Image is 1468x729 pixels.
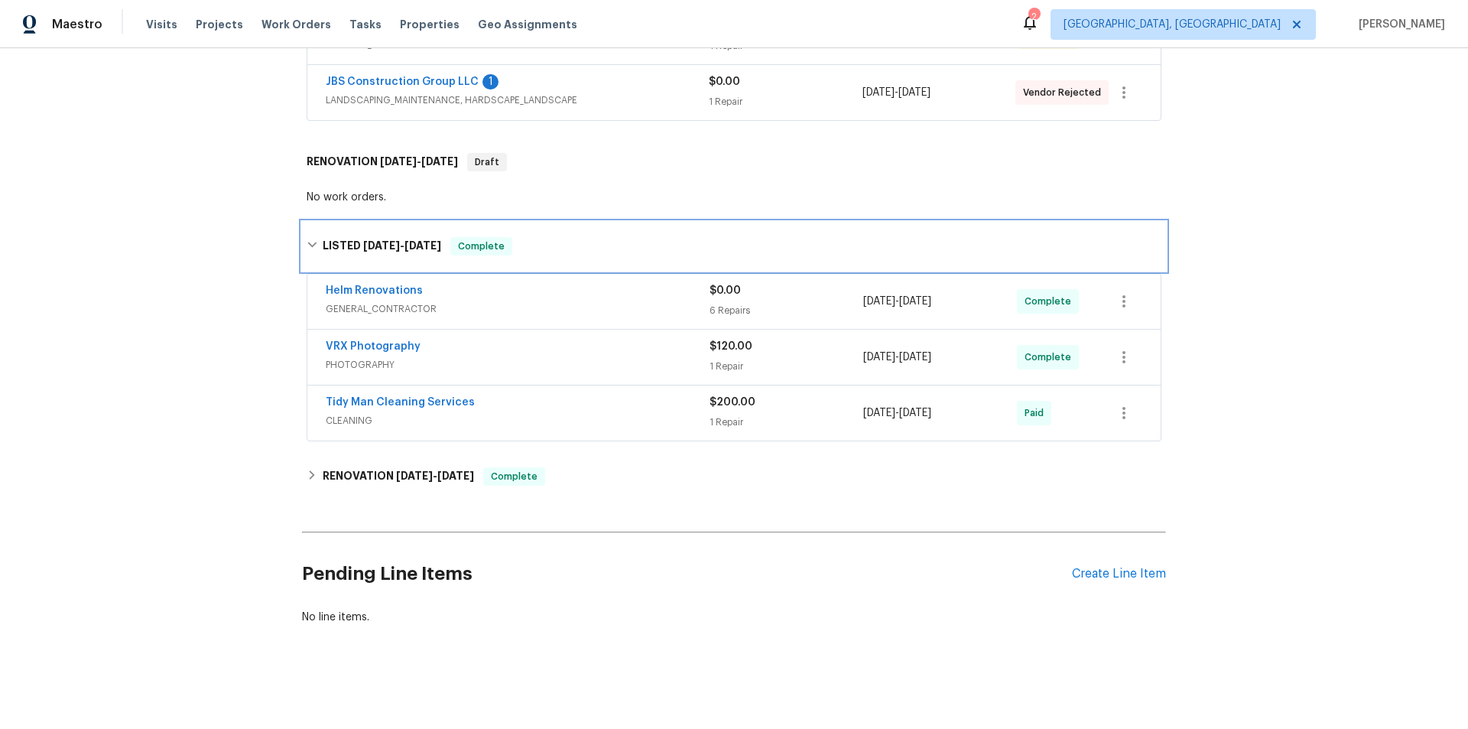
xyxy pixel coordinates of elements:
[302,458,1166,495] div: RENOVATION [DATE]-[DATE]Complete
[404,240,441,251] span: [DATE]
[709,94,862,109] div: 1 Repair
[862,87,895,98] span: [DATE]
[478,17,577,32] span: Geo Assignments
[326,301,710,317] span: GENERAL_CONTRACTOR
[863,352,895,363] span: [DATE]
[396,470,433,481] span: [DATE]
[261,17,331,32] span: Work Orders
[326,76,479,87] a: JBS Construction Group LLC
[400,17,460,32] span: Properties
[52,17,102,32] span: Maestro
[326,93,709,108] span: LANDSCAPING_MAINTENANCE, HARDSCAPE_LANDSCAPE
[302,138,1166,187] div: RENOVATION [DATE]-[DATE]Draft
[196,17,243,32] span: Projects
[482,74,499,89] div: 1
[326,285,423,296] a: Helm Renovations
[485,469,544,484] span: Complete
[1353,17,1445,32] span: [PERSON_NAME]
[863,350,931,365] span: -
[302,610,1166,625] div: No line items.
[326,357,710,373] span: PHOTOGRAPHY
[307,153,458,171] h6: RENOVATION
[307,190,1161,205] div: No work orders.
[898,87,930,98] span: [DATE]
[146,17,177,32] span: Visits
[710,397,755,408] span: $200.00
[349,19,382,30] span: Tasks
[709,76,740,87] span: $0.00
[862,85,930,100] span: -
[363,240,441,251] span: -
[326,341,421,352] a: VRX Photography
[710,359,863,374] div: 1 Repair
[363,240,400,251] span: [DATE]
[710,341,752,352] span: $120.00
[302,222,1166,271] div: LISTED [DATE]-[DATE]Complete
[1025,350,1077,365] span: Complete
[899,296,931,307] span: [DATE]
[380,156,417,167] span: [DATE]
[323,237,441,255] h6: LISTED
[1064,17,1281,32] span: [GEOGRAPHIC_DATA], [GEOGRAPHIC_DATA]
[710,303,863,318] div: 6 Repairs
[863,294,931,309] span: -
[899,352,931,363] span: [DATE]
[1025,294,1077,309] span: Complete
[421,156,458,167] span: [DATE]
[302,539,1072,610] h2: Pending Line Items
[437,470,474,481] span: [DATE]
[1023,85,1107,100] span: Vendor Rejected
[863,296,895,307] span: [DATE]
[1025,405,1050,421] span: Paid
[380,156,458,167] span: -
[710,285,741,296] span: $0.00
[1072,567,1166,581] div: Create Line Item
[899,408,931,418] span: [DATE]
[326,413,710,428] span: CLEANING
[863,408,895,418] span: [DATE]
[469,155,505,170] span: Draft
[1028,9,1039,24] div: 2
[863,405,931,421] span: -
[396,470,474,481] span: -
[323,467,474,486] h6: RENOVATION
[326,397,475,408] a: Tidy Man Cleaning Services
[452,239,511,254] span: Complete
[710,415,863,430] div: 1 Repair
